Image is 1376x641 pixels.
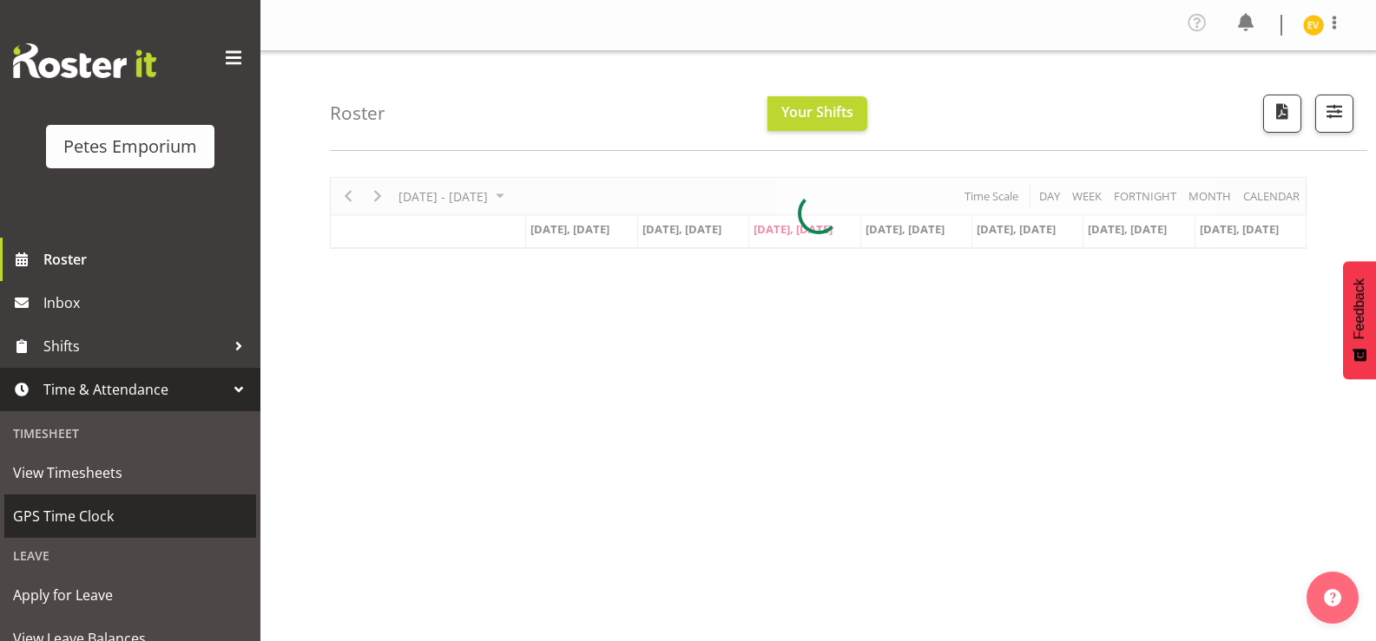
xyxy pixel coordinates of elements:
[13,582,247,608] span: Apply for Leave
[13,503,247,529] span: GPS Time Clock
[13,43,156,78] img: Rosterit website logo
[1324,589,1341,606] img: help-xxl-2.png
[13,460,247,486] span: View Timesheets
[43,376,226,402] span: Time & Attendance
[1315,95,1353,133] button: Filter Shifts
[43,333,226,359] span: Shifts
[767,96,867,131] button: Your Shifts
[330,103,385,123] h4: Roster
[4,538,256,573] div: Leave
[4,451,256,494] a: View Timesheets
[1263,95,1301,133] button: Download a PDF of the roster according to the set date range.
[43,246,252,272] span: Roster
[63,134,197,160] div: Petes Emporium
[4,494,256,538] a: GPS Time Clock
[4,573,256,617] a: Apply for Leave
[1343,261,1376,379] button: Feedback - Show survey
[781,102,853,121] span: Your Shifts
[1303,15,1324,36] img: eva-vailini10223.jpg
[1352,278,1367,339] span: Feedback
[4,415,256,451] div: Timesheet
[43,290,252,316] span: Inbox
